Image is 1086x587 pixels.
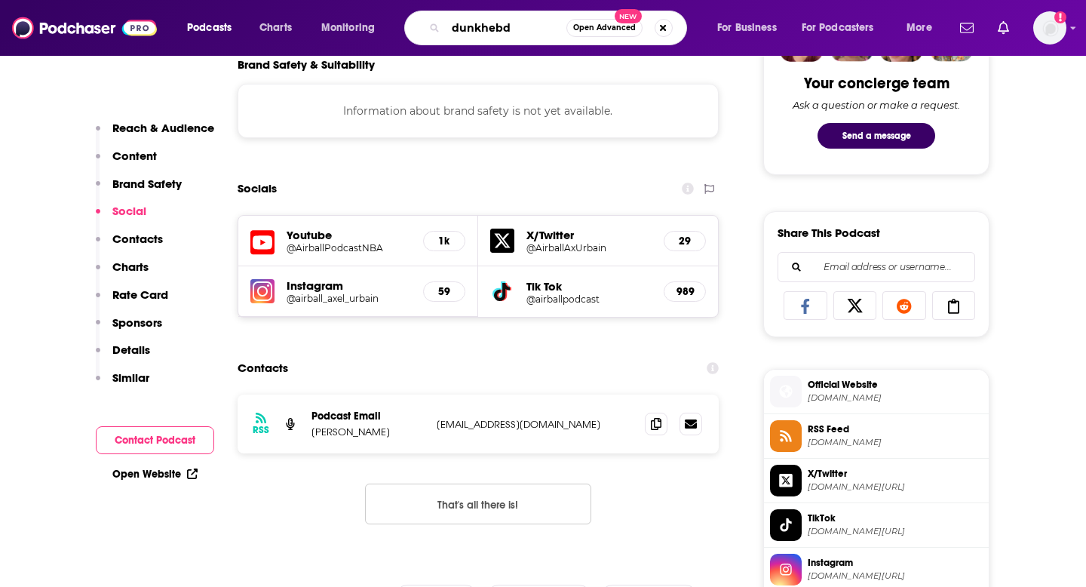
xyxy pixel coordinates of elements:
span: More [907,17,932,38]
div: Ask a question or make a request. [793,99,960,111]
a: RSS Feed[DOMAIN_NAME] [770,420,983,452]
img: Podchaser - Follow, Share and Rate Podcasts [12,14,157,42]
span: Logged in as NicolaLynch [1033,11,1066,45]
h5: 989 [676,285,693,298]
a: @AirballPodcastNBA [287,242,411,254]
p: Rate Card [112,287,168,302]
button: Charts [96,260,149,287]
a: Instagram[DOMAIN_NAME][URL] [770,554,983,585]
span: feed.ausha.co [808,437,983,448]
span: TikTok [808,512,983,525]
h2: Contacts [238,354,288,383]
h5: Instagram [287,278,411,293]
button: Similar [96,370,149,398]
p: Reach & Audience [112,121,214,135]
span: Instagram [808,556,983,570]
a: Official Website[DOMAIN_NAME] [770,376,983,407]
a: Show notifications dropdown [992,15,1015,41]
button: Show profile menu [1033,11,1066,45]
a: @airballpodcast [526,293,652,305]
a: Share on X/Twitter [833,291,877,320]
a: Share on Reddit [882,291,926,320]
p: Podcast Email [311,410,425,423]
p: Sponsors [112,315,162,330]
div: Search followers [778,252,975,282]
span: Official Website [808,378,983,392]
p: Details [112,343,150,357]
a: TikTok[DOMAIN_NAME][URL] [770,509,983,541]
button: open menu [896,16,951,40]
input: Search podcasts, credits, & more... [446,16,566,40]
h5: Tik Tok [526,279,652,293]
button: Social [96,204,146,232]
h5: Youtube [287,228,411,242]
p: Content [112,149,157,163]
p: Contacts [112,232,163,246]
h5: 29 [676,235,693,247]
h2: Brand Safety & Suitability [238,57,375,72]
span: Open Advanced [573,24,636,32]
a: Copy Link [932,291,976,320]
svg: Add a profile image [1054,11,1066,23]
button: Details [96,343,150,370]
button: Reach & Audience [96,121,214,149]
button: Brand Safety [96,177,182,204]
a: Open Website [112,468,198,481]
p: Charts [112,260,149,274]
button: Content [96,149,157,177]
button: Contacts [96,232,163,260]
h3: RSS [253,424,269,436]
button: Open AdvancedNew [566,19,643,37]
span: podcast.ausha.co [808,392,983,404]
button: Send a message [818,123,935,149]
h3: Share This Podcast [778,226,880,240]
p: Social [112,204,146,218]
a: X/Twitter[DOMAIN_NAME][URL] [770,465,983,496]
button: Sponsors [96,315,162,343]
h2: Socials [238,174,277,203]
p: [EMAIL_ADDRESS][DOMAIN_NAME] [437,418,633,431]
p: [PERSON_NAME] [311,426,425,438]
a: Charts [250,16,301,40]
button: Contact Podcast [96,426,214,454]
span: For Business [717,17,777,38]
input: Email address or username... [790,253,962,281]
span: Charts [259,17,292,38]
div: Your concierge team [804,74,949,93]
a: @AirballAxUrbain [526,242,652,254]
button: open menu [176,16,251,40]
h5: 1k [436,235,452,247]
span: twitter.com/AirballAxUrbain [808,481,983,493]
h5: 59 [436,285,452,298]
a: Show notifications dropdown [954,15,980,41]
img: iconImage [250,279,275,303]
span: For Podcasters [802,17,874,38]
button: open menu [707,16,796,40]
a: @airball_axel_urbain [287,293,411,304]
span: instagram.com/airball_axel_urbain [808,570,983,582]
button: Nothing here. [365,484,591,524]
p: Brand Safety [112,177,182,191]
a: Share on Facebook [784,291,827,320]
div: Search podcasts, credits, & more... [419,11,701,45]
img: User Profile [1033,11,1066,45]
div: Information about brand safety is not yet available. [238,84,719,138]
button: open menu [311,16,394,40]
button: open menu [792,16,896,40]
button: Rate Card [96,287,168,315]
span: tiktok.com/@airballpodcast [808,526,983,537]
h5: X/Twitter [526,228,652,242]
span: X/Twitter [808,467,983,481]
span: RSS Feed [808,423,983,436]
span: New [615,9,642,23]
p: Similar [112,370,149,385]
span: Monitoring [321,17,375,38]
span: Podcasts [187,17,232,38]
